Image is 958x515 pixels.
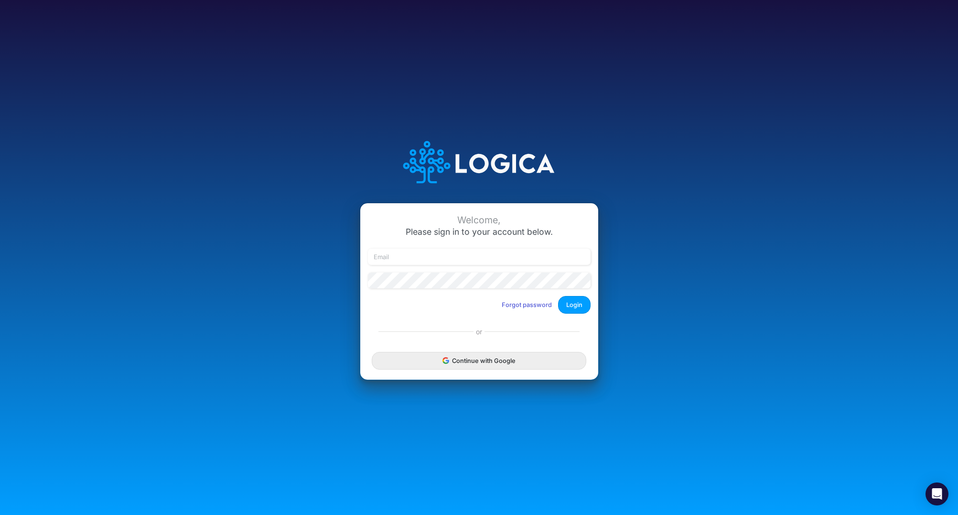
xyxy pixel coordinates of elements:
[368,249,591,265] input: Email
[926,482,948,505] div: Open Intercom Messenger
[372,352,586,370] button: Continue with Google
[368,215,591,226] div: Welcome,
[495,297,558,313] button: Forgot password
[558,296,591,314] button: Login
[406,227,553,237] span: Please sign in to your account below.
